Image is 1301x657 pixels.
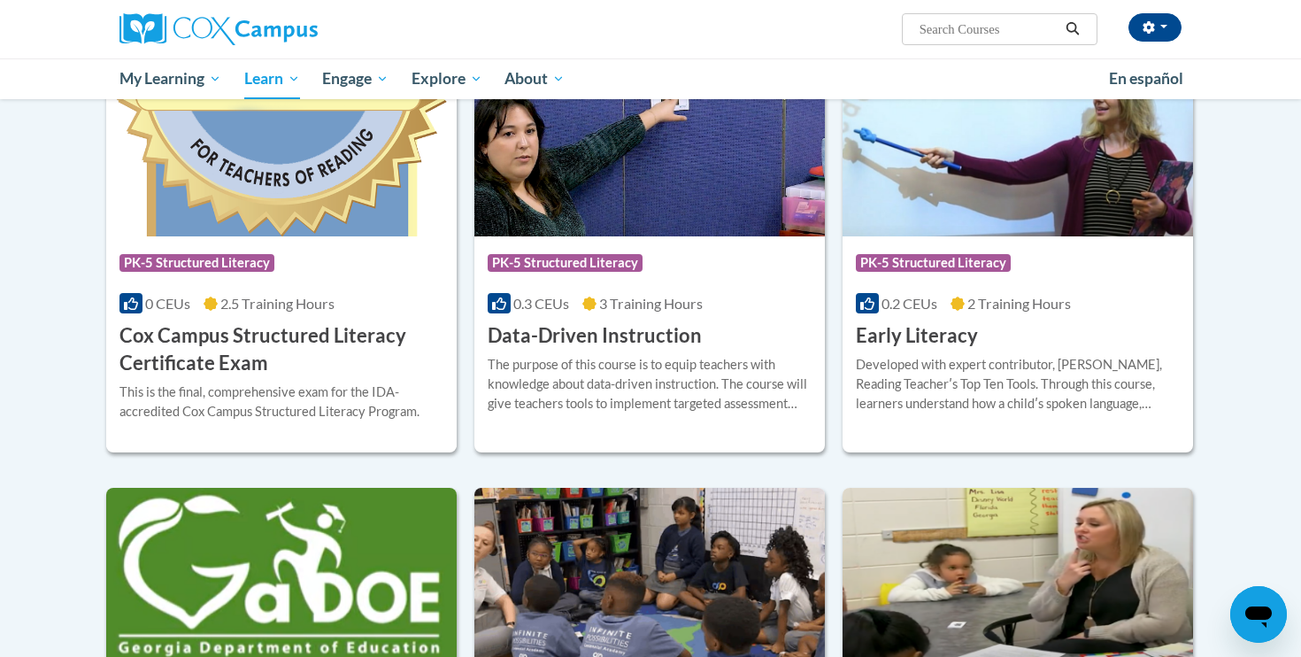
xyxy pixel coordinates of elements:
[400,58,494,99] a: Explore
[119,383,443,421] div: This is the final, comprehensive exam for the IDA-accredited Cox Campus Structured Literacy Program.
[1128,13,1182,42] button: Account Settings
[856,355,1180,414] div: Developed with expert contributor, [PERSON_NAME], Reading Teacherʹs Top Ten Tools. Through this c...
[119,68,221,89] span: My Learning
[311,58,400,99] a: Engage
[843,56,1193,236] img: Course Logo
[488,322,702,350] h3: Data-Driven Instruction
[119,13,456,45] a: Cox Campus
[1230,586,1287,643] iframe: Button to launch messaging window
[918,19,1059,40] input: Search Courses
[856,254,1011,272] span: PK-5 Structured Literacy
[220,295,335,312] span: 2.5 Training Hours
[967,295,1071,312] span: 2 Training Hours
[1059,19,1086,40] button: Search
[488,355,812,414] div: The purpose of this course is to equip teachers with knowledge about data-driven instruction. The...
[108,58,233,99] a: My Learning
[1109,69,1183,88] span: En español
[93,58,1208,99] div: Main menu
[244,68,300,89] span: Learn
[1097,60,1195,97] a: En español
[881,295,937,312] span: 0.2 CEUs
[412,68,482,89] span: Explore
[504,68,565,89] span: About
[856,322,978,350] h3: Early Literacy
[106,56,457,452] a: Course LogoPK-5 Structured Literacy0 CEUs2.5 Training Hours Cox Campus Structured Literacy Certif...
[843,56,1193,452] a: Course LogoPK-5 Structured Literacy0.2 CEUs2 Training Hours Early LiteracyDeveloped with expert c...
[119,254,274,272] span: PK-5 Structured Literacy
[233,58,312,99] a: Learn
[106,56,457,236] img: Course Logo
[145,295,190,312] span: 0 CEUs
[322,68,389,89] span: Engage
[474,56,825,452] a: Course LogoPK-5 Structured Literacy0.3 CEUs3 Training Hours Data-Driven InstructionThe purpose of...
[474,56,825,236] img: Course Logo
[119,322,443,377] h3: Cox Campus Structured Literacy Certificate Exam
[513,295,569,312] span: 0.3 CEUs
[488,254,643,272] span: PK-5 Structured Literacy
[494,58,577,99] a: About
[119,13,318,45] img: Cox Campus
[599,295,703,312] span: 3 Training Hours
